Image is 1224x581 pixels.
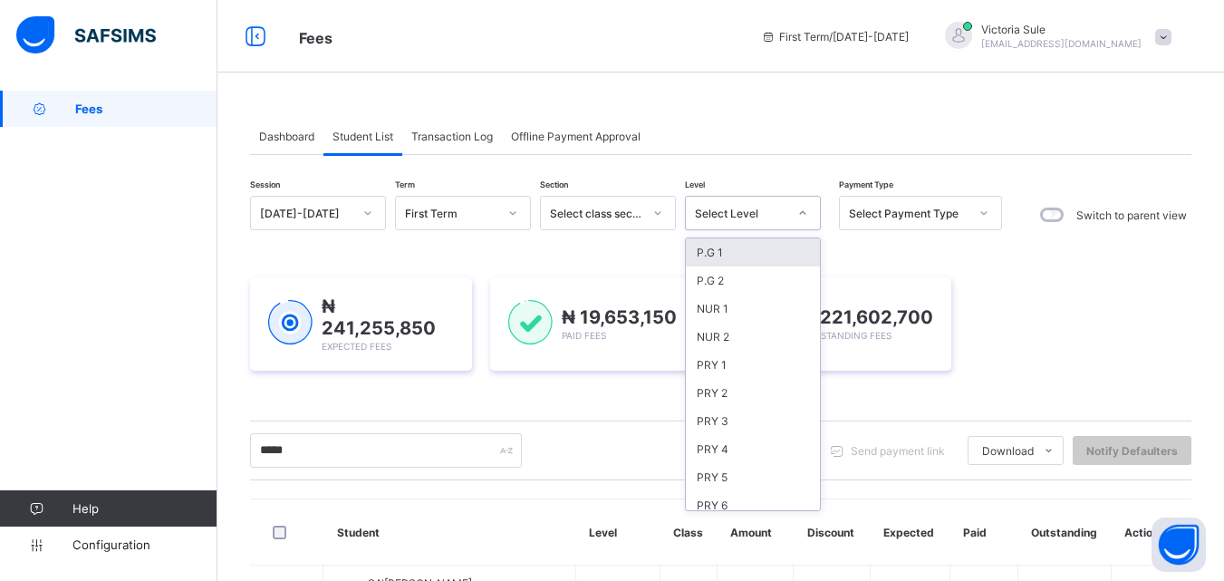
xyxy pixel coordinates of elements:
[717,499,793,566] th: Amount
[550,207,642,220] div: Select class section
[540,179,568,189] span: Section
[411,130,493,143] span: Transaction Log
[562,330,606,341] span: Paid Fees
[72,501,217,516] span: Help
[1076,208,1187,222] label: Switch to parent view
[686,463,820,491] div: PRY 5
[299,29,333,47] span: Fees
[395,179,415,189] span: Term
[686,295,820,323] div: NUR 1
[686,407,820,435] div: PRY 3
[323,499,576,566] th: Student
[1086,444,1178,458] span: Notify Defaulters
[660,499,717,566] th: Class
[508,300,553,345] img: paid-1.3eb1404cbcb1d3b736510a26bbfa3ccb.svg
[16,16,156,54] img: safsims
[686,351,820,379] div: PRY 1
[849,207,969,220] div: Select Payment Type
[511,130,641,143] span: Offline Payment Approval
[870,499,949,566] th: Expected
[685,179,705,189] span: Level
[802,330,891,341] span: Outstanding Fees
[250,179,280,189] span: Session
[981,23,1142,36] span: Victoria Sule
[695,207,787,220] div: Select Level
[72,537,217,552] span: Configuration
[575,499,660,566] th: Level
[981,38,1142,49] span: [EMAIL_ADDRESS][DOMAIN_NAME]
[851,444,945,458] span: Send payment link
[982,444,1034,458] span: Download
[1017,499,1111,566] th: Outstanding
[686,238,820,266] div: P.G 1
[405,207,497,220] div: First Term
[322,295,436,339] span: ₦ 241,255,850
[686,379,820,407] div: PRY 2
[260,207,352,220] div: [DATE]-[DATE]
[75,102,217,116] span: Fees
[761,30,909,44] span: session/term information
[259,130,314,143] span: Dashboard
[802,306,933,328] span: ₦ 221,602,700
[949,499,1017,566] th: Paid
[839,179,893,189] span: Payment Type
[686,491,820,519] div: PRY 6
[333,130,393,143] span: Student List
[1152,518,1206,572] button: Open asap
[562,306,677,328] span: ₦ 19,653,150
[686,435,820,463] div: PRY 4
[794,499,871,566] th: Discount
[1111,499,1191,566] th: Actions
[927,22,1181,52] div: VictoriaSule
[686,266,820,295] div: P.G 2
[322,341,391,352] span: Expected Fees
[268,300,313,345] img: expected-1.03dd87d44185fb6c27cc9b2570c10499.svg
[686,323,820,351] div: NUR 2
